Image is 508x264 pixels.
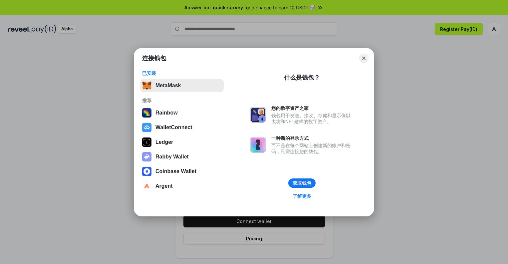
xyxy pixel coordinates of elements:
img: svg+xml,%3Csvg%20width%3D%2228%22%20height%3D%2228%22%20viewBox%3D%220%200%2028%2028%22%20fill%3D... [142,181,151,191]
img: svg+xml,%3Csvg%20xmlns%3D%22http%3A%2F%2Fwww.w3.org%2F2000%2Fsvg%22%20fill%3D%22none%22%20viewBox... [250,137,266,153]
div: Rabby Wallet [155,154,189,160]
button: Close [359,54,369,63]
div: 钱包用于发送、接收、存储和显示像以太坊和NFT这样的数字资产。 [271,113,354,125]
img: svg+xml,%3Csvg%20width%3D%2228%22%20height%3D%2228%22%20viewBox%3D%220%200%2028%2028%22%20fill%3D... [142,123,151,132]
h1: 连接钱包 [142,54,166,62]
div: Argent [155,183,173,189]
img: svg+xml,%3Csvg%20xmlns%3D%22http%3A%2F%2Fwww.w3.org%2F2000%2Fsvg%22%20width%3D%2228%22%20height%3... [142,137,151,147]
img: svg+xml,%3Csvg%20xmlns%3D%22http%3A%2F%2Fwww.w3.org%2F2000%2Fsvg%22%20fill%3D%22none%22%20viewBox... [250,107,266,123]
button: Argent [140,179,224,193]
button: Rainbow [140,106,224,120]
div: MetaMask [155,83,181,89]
a: 了解更多 [289,192,315,200]
div: 而不是在每个网站上创建新的账户和密码，只需连接您的钱包。 [271,142,354,154]
div: 了解更多 [293,193,311,199]
div: 推荐 [142,98,222,104]
div: 您的数字资产之家 [271,105,354,111]
div: 什么是钱包？ [284,74,320,82]
button: MetaMask [140,79,224,92]
div: 一种新的登录方式 [271,135,354,141]
button: Coinbase Wallet [140,165,224,178]
button: WalletConnect [140,121,224,134]
div: WalletConnect [155,125,192,131]
img: svg+xml,%3Csvg%20xmlns%3D%22http%3A%2F%2Fwww.w3.org%2F2000%2Fsvg%22%20fill%3D%22none%22%20viewBox... [142,152,151,161]
button: 获取钱包 [288,178,316,188]
img: svg+xml,%3Csvg%20width%3D%2228%22%20height%3D%2228%22%20viewBox%3D%220%200%2028%2028%22%20fill%3D... [142,167,151,176]
div: Rainbow [155,110,178,116]
div: Coinbase Wallet [155,168,196,174]
button: Rabby Wallet [140,150,224,163]
img: svg+xml,%3Csvg%20width%3D%22120%22%20height%3D%22120%22%20viewBox%3D%220%200%20120%20120%22%20fil... [142,108,151,118]
div: 获取钱包 [293,180,311,186]
img: svg+xml,%3Csvg%20fill%3D%22none%22%20height%3D%2233%22%20viewBox%3D%220%200%2035%2033%22%20width%... [142,81,151,90]
div: Ledger [155,139,173,145]
button: Ledger [140,135,224,149]
div: 已安装 [142,70,222,76]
